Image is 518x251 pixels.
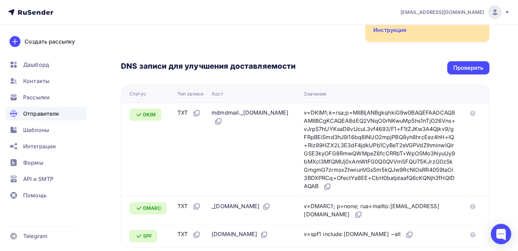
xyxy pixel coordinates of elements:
[5,74,87,88] a: Контакты
[5,123,87,137] a: Шаблоны
[453,64,483,72] div: Проверить
[23,142,56,150] span: Интеграции
[211,230,268,239] div: [DOMAIN_NAME]
[5,90,87,104] a: Рассылки
[373,27,406,33] a: Инструкция
[304,202,456,219] div: v=DMARC1; p=none; rua=mailto:[EMAIL_ADDRESS][DOMAIN_NAME]
[211,90,223,97] div: Хост
[23,110,59,118] span: Отправители
[304,90,326,97] div: Значение
[177,90,203,97] div: Тип записи
[23,77,49,85] span: Контакты
[304,230,413,239] div: v=spf1 include:[DOMAIN_NAME] ~all
[25,37,75,46] div: Создать рассылку
[23,158,43,167] span: Формы
[304,108,456,191] div: v=DKIM1;k=rsa;p=MIIBIjANBgkqhkiG9w0BAQEFAAOCAQ8AMIIBCgKCAQEA8dEQ2VNqO0rNKwuMp5hs1nTjO26Vns+vJrpS7...
[23,93,50,101] span: Рассылки
[177,108,201,117] div: TXT
[211,108,293,125] div: mdmdmail._[DOMAIN_NAME]
[121,61,296,72] h3: DNS записи для улучшения доставляемости
[23,232,47,240] span: Telegram
[23,61,49,69] span: Дашборд
[129,90,146,97] div: Статус
[5,156,87,169] a: Формы
[177,202,201,211] div: TXT
[143,111,156,118] span: DKIM
[143,205,161,212] span: DMARC
[23,175,53,183] span: API и SMTP
[211,202,270,211] div: _[DOMAIN_NAME]
[143,233,152,239] span: SPF
[23,126,49,134] span: Шаблоны
[23,191,47,199] span: Помощь
[177,230,201,239] div: TXT
[5,58,87,71] a: Дашборд
[401,9,484,16] span: [EMAIL_ADDRESS][DOMAIN_NAME]
[5,107,87,120] a: Отправители
[401,5,510,19] a: [EMAIL_ADDRESS][DOMAIN_NAME]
